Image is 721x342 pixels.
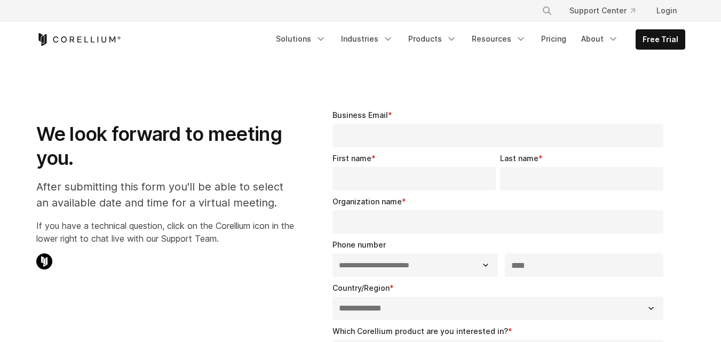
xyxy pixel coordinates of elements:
span: First name [332,154,371,163]
div: Navigation Menu [529,1,685,20]
button: Search [537,1,557,20]
a: Industries [335,29,400,49]
span: Organization name [332,197,402,206]
span: Phone number [332,240,386,249]
span: Which Corellium product are you interested in? [332,327,508,336]
p: After submitting this form you'll be able to select an available date and time for a virtual meet... [36,179,294,211]
h1: We look forward to meeting you. [36,122,294,170]
a: Solutions [270,29,332,49]
a: Free Trial [636,30,685,49]
img: Corellium Chat Icon [36,253,52,269]
a: Resources [465,29,533,49]
a: Login [648,1,685,20]
span: Country/Region [332,283,390,292]
a: Corellium Home [36,33,121,46]
span: Last name [500,154,538,163]
a: About [575,29,625,49]
div: Navigation Menu [270,29,685,50]
a: Support Center [561,1,644,20]
a: Pricing [535,29,573,49]
span: Business Email [332,110,388,120]
a: Products [402,29,463,49]
p: If you have a technical question, click on the Corellium icon in the lower right to chat live wit... [36,219,294,245]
